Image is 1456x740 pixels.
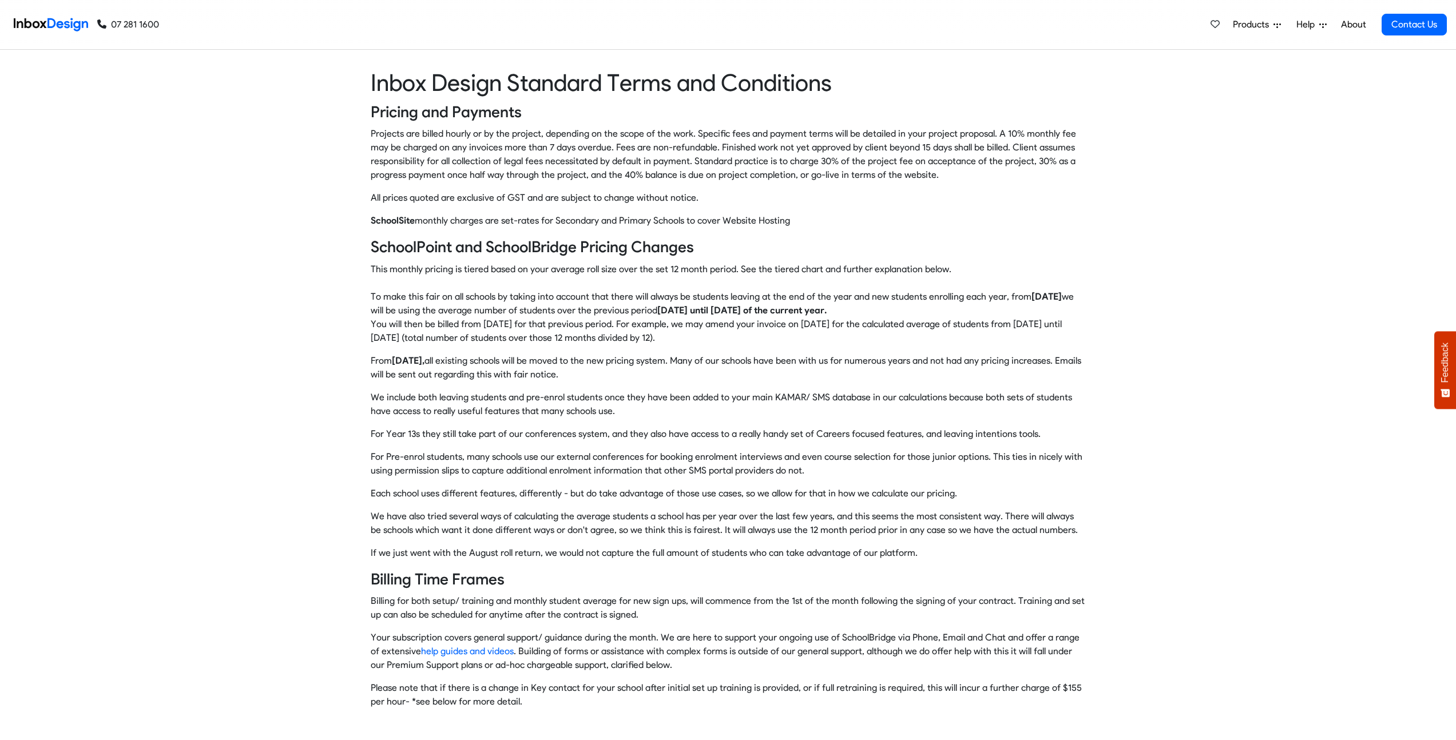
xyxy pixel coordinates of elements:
p: monthly charges are set-rates for Secondary and Primary Schools to cover Website Hosting [371,214,1086,228]
a: Contact Us [1382,14,1447,35]
heading: Inbox Design Standard Terms and Conditions [371,68,1086,97]
a: 07 281 1600 [97,18,159,31]
p: Your subscription covers general support/ guidance during the month. We are here to support your ... [371,631,1086,672]
button: Feedback - Show survey [1434,331,1456,409]
p: For Pre-enrol students, many schools use our external conferences for booking enrolment interview... [371,450,1086,478]
p: For Year 13s they still take part of our conferences system, and they also have access to a reall... [371,427,1086,441]
p: From all existing schools will be moved to the new pricing system. Many of our schools have been ... [371,354,1086,381]
strong: [DATE] [1032,291,1062,302]
p: We include both leaving students and pre-enrol students once they have been added to your main KA... [371,391,1086,418]
a: help guides and videos [421,646,514,657]
h4: Pricing and Payments [371,102,1086,122]
p: Projects are billed hourly or by the project, depending on the scope of the work. Specific fees a... [371,127,1086,182]
span: Help [1296,18,1319,31]
a: Products [1228,13,1286,36]
p: This monthly pricing is tiered based on your average roll size over the set 12 month period. See ... [371,262,1086,345]
strong: SchoolSite [371,215,415,226]
h4: SchoolPoint and SchoolBridge Pricing Changes [371,237,1086,257]
h4: Billing Time Frames [371,569,1086,590]
p: All prices quoted are exclusive of GST and are subject to change without notice. [371,191,1086,205]
strong: [DATE] until [DATE] of the current year. [657,305,827,316]
span: Feedback [1440,343,1450,383]
a: About [1338,13,1369,36]
p: Billing for both setup/ training and monthly student average for new sign ups, will commence from... [371,594,1086,622]
p: Please note that if there is a change in Key contact for your school after initial set up trainin... [371,681,1086,709]
p: We have also tried several ways of calculating the average students a school has per year over th... [371,510,1086,537]
span: Products [1233,18,1273,31]
p: If we just went with the August roll return, we would not capture the full amount of students who... [371,546,1086,560]
a: Help [1292,13,1331,36]
strong: [DATE], [392,355,424,366]
p: Each school uses different features, differently - but do take advantage of those use cases, so w... [371,487,1086,500]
